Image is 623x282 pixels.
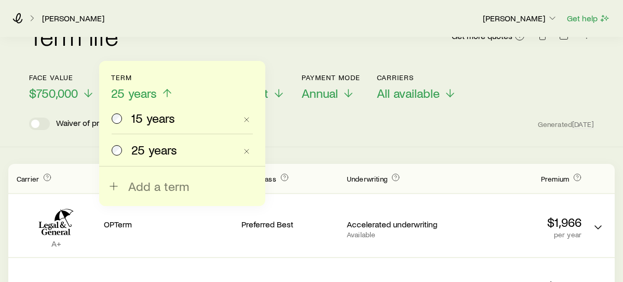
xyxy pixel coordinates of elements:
span: Annual [302,86,338,100]
p: Waiver of premium rider [56,118,141,130]
button: Face value$750,000 [29,73,94,101]
button: CarriersAll available [377,73,456,101]
p: Available [347,230,444,239]
button: Payment ModeAnnual [302,73,360,101]
p: [PERSON_NAME] [483,13,558,23]
button: [PERSON_NAME] [482,12,558,25]
span: [DATE] [572,120,594,129]
span: Get more quotes [452,32,512,40]
button: Term25 years [111,73,173,101]
p: A+ [17,238,96,249]
span: Carrier [17,174,39,183]
a: [PERSON_NAME] [42,14,105,23]
h2: Term life [29,23,118,48]
p: per year [452,230,581,239]
span: All available [377,86,440,100]
p: Payment Mode [302,73,360,82]
p: Carriers [377,73,456,82]
p: $1,966 [452,215,581,229]
span: Rate Class [241,174,276,183]
p: Preferred Best [241,219,338,229]
button: Get help [566,12,611,24]
span: Premium [541,174,569,183]
span: Underwriting [347,174,387,183]
p: Accelerated underwriting [347,219,444,229]
span: $750,000 [29,86,78,100]
p: Term [111,73,173,82]
span: 25 years [111,86,157,100]
p: OPTerm [104,219,233,229]
span: Generated [538,120,594,129]
a: Download CSV [557,32,571,42]
p: Face value [29,73,94,82]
